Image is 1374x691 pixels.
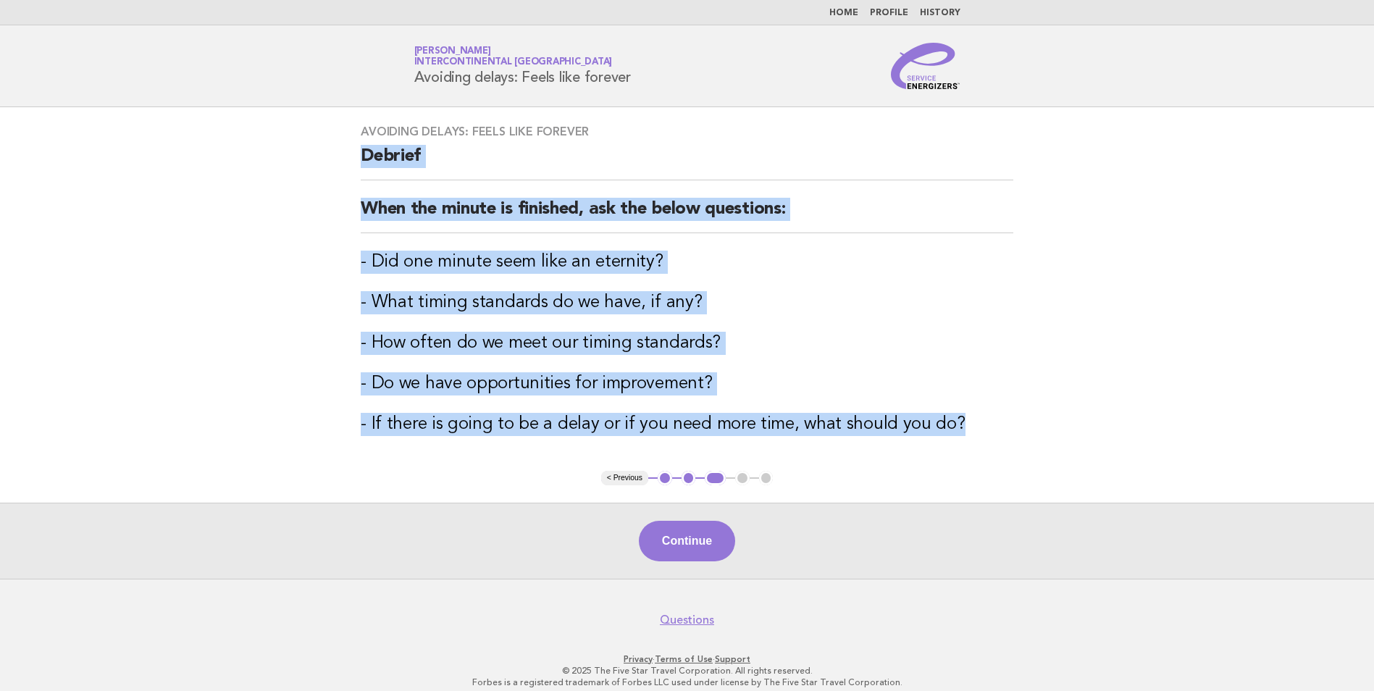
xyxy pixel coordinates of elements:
[361,145,1013,180] h2: Debrief
[244,653,1131,665] p: · ·
[361,372,1013,395] h3: - Do we have opportunities for improvement?
[361,413,1013,436] h3: - If there is going to be a delay or if you need more time, what should you do?
[891,43,960,89] img: Service Energizers
[624,654,653,664] a: Privacy
[361,125,1013,139] h3: Avoiding delays: Feels like forever
[414,47,631,85] h1: Avoiding delays: Feels like forever
[639,521,735,561] button: Continue
[920,9,960,17] a: History
[601,471,648,485] button: < Previous
[705,471,726,485] button: 3
[870,9,908,17] a: Profile
[414,58,613,67] span: InterContinental [GEOGRAPHIC_DATA]
[361,198,1013,233] h2: When the minute is finished, ask the below questions:
[715,654,750,664] a: Support
[361,251,1013,274] h3: - Did one minute seem like an eternity?
[682,471,696,485] button: 2
[414,46,613,67] a: [PERSON_NAME]InterContinental [GEOGRAPHIC_DATA]
[829,9,858,17] a: Home
[655,654,713,664] a: Terms of Use
[244,665,1131,677] p: © 2025 The Five Star Travel Corporation. All rights reserved.
[361,291,1013,314] h3: - What timing standards do we have, if any?
[244,677,1131,688] p: Forbes is a registered trademark of Forbes LLC used under license by The Five Star Travel Corpora...
[658,471,672,485] button: 1
[660,613,714,627] a: Questions
[361,332,1013,355] h3: - How often do we meet our timing standards?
